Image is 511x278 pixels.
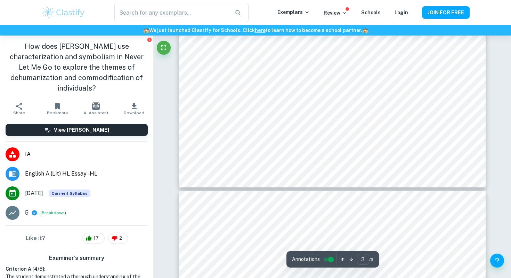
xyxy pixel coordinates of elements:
span: Current Syllabus [49,190,90,197]
h6: We just launched Clastify for Schools. Click to learn how to become a school partner. [1,26,510,34]
span: 🏫 [143,28,149,33]
button: Bookmark [38,99,76,118]
span: AI Assistant [83,110,108,115]
span: 🏫 [362,28,368,33]
button: Fullscreen [157,41,171,55]
span: Share [13,110,25,115]
a: here [255,28,266,33]
h6: Examiner's summary [3,254,151,262]
span: 2 [115,235,126,242]
span: IA [25,150,148,159]
button: Breakdown [42,210,65,216]
span: Annotations [292,256,320,263]
input: Search for any exemplars... [114,3,229,22]
p: Review [324,9,347,17]
span: / 6 [369,256,373,263]
button: JOIN FOR FREE [422,6,470,19]
span: ( ) [40,210,66,216]
img: Clastify logo [41,6,86,20]
a: Login [395,10,408,15]
button: Help and Feedback [490,254,504,268]
span: 17 [90,235,103,242]
p: 5 [25,209,29,217]
span: English A (Lit) HL Essay - HL [25,170,148,178]
h6: Like it? [26,234,45,242]
p: Exemplars [277,8,310,16]
button: AI Assistant [77,99,115,118]
span: Bookmark [47,110,68,115]
span: Download [124,110,144,115]
div: 2 [108,233,128,244]
h1: How does [PERSON_NAME] use characterization and symbolism in Never Let Me Go to explore the theme... [6,41,148,93]
button: Download [115,99,153,118]
span: [DATE] [25,189,43,198]
h6: Criterion A [ 4 / 5 ]: [6,265,148,273]
img: AI Assistant [92,102,100,110]
h6: View [PERSON_NAME] [54,126,109,134]
button: View [PERSON_NAME] [6,124,148,136]
div: 17 [82,233,105,244]
div: This exemplar is based on the current syllabus. Feel free to refer to it for inspiration/ideas wh... [49,190,90,197]
button: Report issue [147,37,152,42]
a: Schools [361,10,381,15]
